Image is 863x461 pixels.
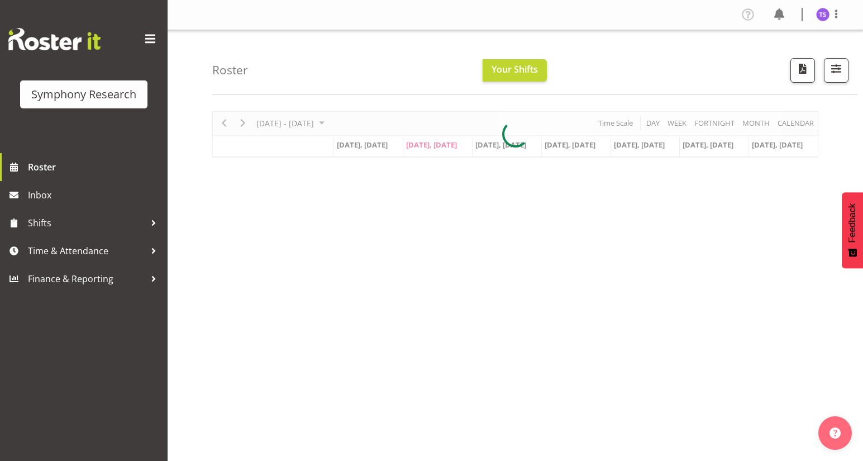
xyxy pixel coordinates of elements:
[28,159,162,175] span: Roster
[212,64,248,77] h4: Roster
[816,8,829,21] img: titi-strickland1975.jpg
[842,192,863,268] button: Feedback - Show survey
[824,58,848,83] button: Filter Shifts
[8,28,101,50] img: Rosterit website logo
[483,59,547,82] button: Your Shifts
[28,187,162,203] span: Inbox
[492,63,538,75] span: Your Shifts
[790,58,815,83] button: Download a PDF of the roster according to the set date range.
[31,86,136,103] div: Symphony Research
[28,243,145,259] span: Time & Attendance
[28,215,145,231] span: Shifts
[28,270,145,287] span: Finance & Reporting
[829,427,841,439] img: help-xxl-2.png
[847,203,857,243] span: Feedback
